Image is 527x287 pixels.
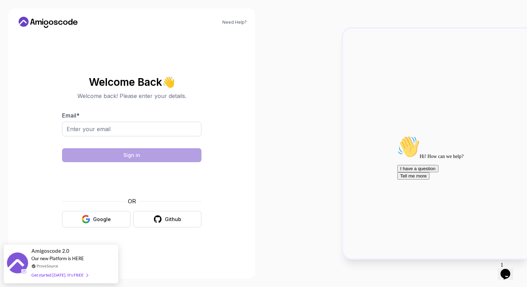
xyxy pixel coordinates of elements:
[93,216,111,223] div: Google
[498,259,520,280] iframe: chat widget
[3,3,128,47] div: 👋Hi! How can we help?I have a questionTell me more
[31,271,88,279] div: Get started [DATE]. It's FREE
[343,29,527,258] img: Amigoscode Dashboard
[62,148,201,162] button: Sign in
[123,152,140,159] div: Sign in
[17,17,79,28] a: Home link
[165,216,181,223] div: Github
[395,133,520,256] iframe: chat widget
[7,252,28,275] img: provesource social proof notification image
[162,76,175,88] span: 👋
[79,166,184,193] iframe: Widget contendo caixa de seleção para desafio de segurança hCaptcha
[3,32,44,39] button: I have a question
[31,256,84,261] span: Our new Platform is HERE
[62,122,201,136] input: Enter your email
[133,211,201,227] button: Github
[222,20,247,25] a: Need Help?
[62,92,201,100] p: Welcome back! Please enter your details.
[62,76,201,88] h2: Welcome Back
[62,112,79,119] label: Email *
[3,3,25,25] img: :wave:
[3,21,69,26] span: Hi! How can we help?
[31,247,69,255] span: Amigoscode 2.0
[128,197,136,205] p: OR
[62,211,130,227] button: Google
[3,39,35,47] button: Tell me more
[37,263,58,269] a: ProveSource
